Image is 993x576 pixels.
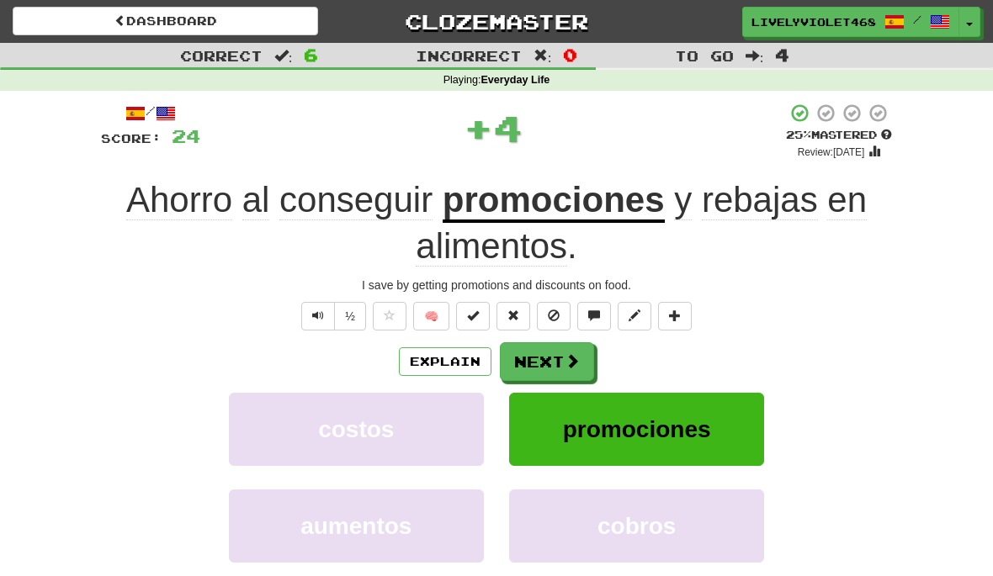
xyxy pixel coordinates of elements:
span: : [746,49,764,63]
span: Score: [101,131,162,145]
u: promociones [443,180,665,223]
span: . [416,180,867,267]
div: Text-to-speech controls [298,302,366,330]
span: al [242,180,270,220]
button: Ignore sentence (alt+i) [537,302,571,330]
button: 🧠 [413,302,449,330]
span: alimentos [416,226,567,267]
button: cobros [509,489,764,563]
span: To go [675,47,734,64]
a: Clozemaster [343,7,649,36]
span: 24 [172,125,200,146]
button: Reset to 0% Mastered (alt+r) [496,302,530,330]
button: aumentos [229,489,484,563]
strong: Everyday Life [481,74,550,86]
span: 4 [493,107,523,149]
span: Ahorro [126,180,232,220]
div: / [101,103,200,124]
span: : [534,49,552,63]
span: costos [318,416,394,442]
button: Play sentence audio (ctl+space) [301,302,335,330]
div: Mastered [786,128,892,143]
span: rebajas [702,180,818,220]
button: Discuss sentence (alt+u) [577,302,611,330]
span: + [464,103,493,153]
button: Edit sentence (alt+d) [618,302,651,330]
a: LivelyViolet468 / [742,7,959,37]
span: en [827,180,867,220]
button: Set this sentence to 100% Mastered (alt+m) [456,302,490,330]
span: / [913,13,921,25]
span: cobros [597,513,676,539]
span: LivelyViolet468 [751,14,876,29]
span: 4 [775,45,789,65]
button: promociones [509,393,764,466]
span: 6 [304,45,318,65]
span: 25 % [786,128,811,141]
span: Correct [180,47,263,64]
span: 0 [563,45,577,65]
span: aumentos [300,513,412,539]
span: promociones [563,416,711,442]
button: ½ [334,302,366,330]
button: Favorite sentence (alt+f) [373,302,406,330]
span: Incorrect [416,47,522,64]
small: Review: [DATE] [798,146,865,158]
span: : [274,49,293,63]
button: Next [500,342,594,381]
a: Dashboard [13,7,318,35]
div: I save by getting promotions and discounts on food. [101,277,892,293]
button: Explain [399,347,491,376]
button: costos [229,393,484,466]
span: conseguir [279,180,433,220]
button: Add to collection (alt+a) [658,302,692,330]
span: y [674,180,692,220]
